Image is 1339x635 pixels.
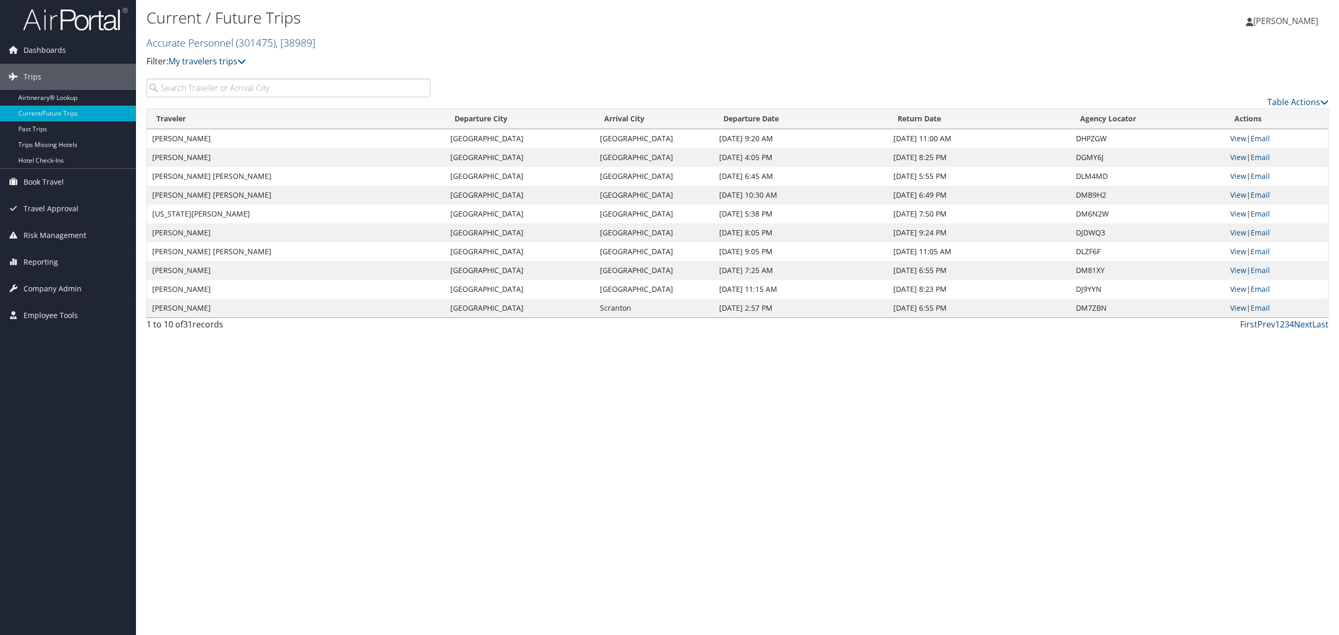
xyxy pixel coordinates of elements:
td: [GEOGRAPHIC_DATA] [595,261,714,280]
a: Email [1251,265,1270,275]
span: ( 301475 ) [236,36,276,50]
a: View [1230,171,1246,181]
a: View [1230,190,1246,200]
a: 2 [1280,319,1285,330]
td: DJDWQ3 [1071,223,1225,242]
a: My travelers trips [168,55,246,67]
a: 3 [1285,319,1289,330]
td: | [1225,186,1328,205]
span: 31 [183,319,192,330]
img: airportal-logo.png [23,7,128,31]
td: Scranton [595,299,714,318]
td: | [1225,223,1328,242]
td: [GEOGRAPHIC_DATA] [445,242,595,261]
input: Search Traveler or Arrival City [146,78,430,97]
td: | [1225,205,1328,223]
td: | [1225,299,1328,318]
th: Departure Date: activate to sort column descending [714,109,888,129]
td: | [1225,167,1328,186]
td: DLM4MD [1071,167,1225,186]
td: [GEOGRAPHIC_DATA] [595,167,714,186]
td: [DATE] 2:57 PM [714,299,888,318]
a: Prev [1257,319,1275,330]
td: [DATE] 11:15 AM [714,280,888,299]
a: Email [1251,152,1270,162]
td: DMB9H2 [1071,186,1225,205]
a: View [1230,246,1246,256]
td: [PERSON_NAME] [147,223,445,242]
th: Actions [1225,109,1328,129]
td: DJ9YYN [1071,280,1225,299]
td: [GEOGRAPHIC_DATA] [595,242,714,261]
td: [PERSON_NAME] [147,129,445,148]
td: [US_STATE][PERSON_NAME] [147,205,445,223]
td: [GEOGRAPHIC_DATA] [595,186,714,205]
td: [GEOGRAPHIC_DATA] [595,205,714,223]
p: Filter: [146,55,935,69]
span: Reporting [24,249,58,275]
td: [PERSON_NAME] [PERSON_NAME] [147,242,445,261]
a: Table Actions [1267,96,1329,108]
a: View [1230,284,1246,294]
td: | [1225,280,1328,299]
a: Email [1251,284,1270,294]
a: Email [1251,133,1270,143]
td: | [1225,129,1328,148]
a: 1 [1275,319,1280,330]
td: [DATE] 8:05 PM [714,223,888,242]
div: 1 to 10 of records [146,318,430,336]
td: [DATE] 5:38 PM [714,205,888,223]
td: [GEOGRAPHIC_DATA] [445,186,595,205]
td: [DATE] 7:25 AM [714,261,888,280]
td: [GEOGRAPHIC_DATA] [445,299,595,318]
td: DM6N2W [1071,205,1225,223]
a: View [1230,303,1246,313]
a: Email [1251,228,1270,237]
span: Risk Management [24,222,86,248]
td: [DATE] 6:55 PM [888,299,1071,318]
td: [GEOGRAPHIC_DATA] [595,129,714,148]
td: [DATE] 8:23 PM [888,280,1071,299]
span: Travel Approval [24,196,78,222]
span: Book Travel [24,169,64,195]
td: [DATE] 10:30 AM [714,186,888,205]
td: [GEOGRAPHIC_DATA] [595,223,714,242]
td: [GEOGRAPHIC_DATA] [445,148,595,167]
a: Email [1251,171,1270,181]
td: [DATE] 4:05 PM [714,148,888,167]
a: [PERSON_NAME] [1246,5,1329,37]
td: DM7ZBN [1071,299,1225,318]
td: [DATE] 9:24 PM [888,223,1071,242]
a: Email [1251,303,1270,313]
td: [PERSON_NAME] [147,261,445,280]
a: Next [1294,319,1312,330]
td: [PERSON_NAME] [PERSON_NAME] [147,167,445,186]
td: [DATE] 11:00 AM [888,129,1071,148]
span: Employee Tools [24,302,78,328]
td: [DATE] 7:50 PM [888,205,1071,223]
td: [DATE] 8:25 PM [888,148,1071,167]
td: | [1225,261,1328,280]
td: [GEOGRAPHIC_DATA] [445,205,595,223]
td: [DATE] 11:05 AM [888,242,1071,261]
a: 4 [1289,319,1294,330]
td: DM81XY [1071,261,1225,280]
a: Email [1251,246,1270,256]
th: Traveler: activate to sort column ascending [147,109,445,129]
td: [GEOGRAPHIC_DATA] [445,261,595,280]
td: [GEOGRAPHIC_DATA] [445,167,595,186]
td: [DATE] 5:55 PM [888,167,1071,186]
td: [GEOGRAPHIC_DATA] [445,223,595,242]
td: | [1225,242,1328,261]
td: [DATE] 6:45 AM [714,167,888,186]
span: [PERSON_NAME] [1253,15,1318,27]
td: [PERSON_NAME] [PERSON_NAME] [147,186,445,205]
td: [GEOGRAPHIC_DATA] [595,148,714,167]
span: , [ 38989 ] [276,36,315,50]
td: [DATE] 9:20 AM [714,129,888,148]
a: View [1230,133,1246,143]
th: Arrival City: activate to sort column ascending [595,109,714,129]
th: Departure City: activate to sort column ascending [445,109,595,129]
h1: Current / Future Trips [146,7,935,29]
th: Return Date: activate to sort column ascending [888,109,1071,129]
